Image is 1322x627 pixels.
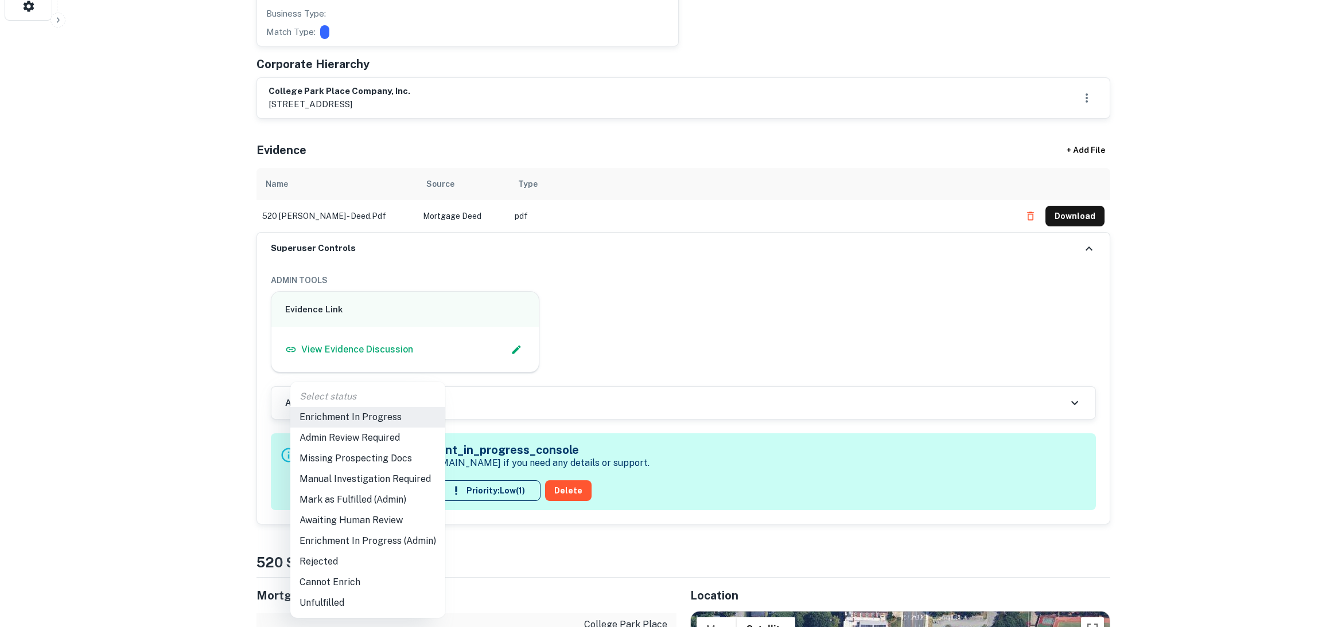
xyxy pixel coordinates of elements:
li: Manual Investigation Required [290,469,445,489]
li: Rejected [290,551,445,572]
li: Unfulfilled [290,593,445,613]
li: Awaiting Human Review [290,510,445,531]
li: Mark as Fulfilled (Admin) [290,489,445,510]
li: Enrichment In Progress [290,407,445,428]
li: Missing Prospecting Docs [290,448,445,469]
li: Admin Review Required [290,428,445,448]
li: Enrichment In Progress (Admin) [290,531,445,551]
iframe: Chat Widget [1265,535,1322,590]
li: Cannot Enrich [290,572,445,593]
